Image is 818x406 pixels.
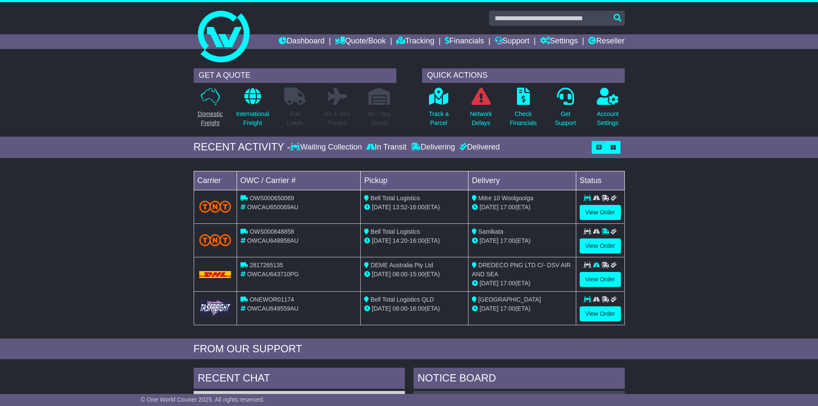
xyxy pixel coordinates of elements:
[194,68,396,83] div: GET A QUOTE
[500,204,515,211] span: 17:00
[194,368,405,391] div: RECENT CHAT
[555,110,576,128] p: Get Support
[284,110,306,128] p: Full Loads
[364,143,409,152] div: In Transit
[392,237,407,244] span: 14:20
[236,110,269,128] p: International Freight
[472,304,572,313] div: (ETA)
[422,68,625,83] div: QUICK ACTIONS
[396,34,434,49] a: Tracking
[335,34,386,49] a: Quote/Book
[249,228,294,235] span: OWS000648858
[194,141,291,153] div: RECENT ACTIVITY -
[576,171,624,190] td: Status
[480,305,499,312] span: [DATE]
[468,171,576,190] td: Delivery
[199,299,231,316] img: GetCarrierServiceLogo
[198,110,222,128] p: Domestic Freight
[410,204,425,211] span: 16:00
[478,296,541,303] span: [GEOGRAPHIC_DATA]
[371,195,420,201] span: Bell Total Logistics
[500,280,515,287] span: 17:00
[510,110,537,128] p: Check Financials
[500,237,515,244] span: 17:00
[472,262,571,278] span: DREDECO PNG LTD C/- DSV AIR AND SEA
[554,87,576,132] a: GetSupport
[364,203,465,212] div: - (ETA)
[325,110,350,128] p: Air & Sea Freight
[368,110,391,128] p: Air / Sea Depot
[247,204,298,211] span: OWCAU650069AU
[372,271,391,278] span: [DATE]
[596,87,619,132] a: AccountSettings
[580,205,621,220] a: View Order
[478,195,533,201] span: Mitre 10 Woolgoolga
[480,204,499,211] span: [DATE]
[371,296,434,303] span: Bell Total Logistics QLD
[247,237,298,244] span: OWCAU648858AU
[495,34,529,49] a: Support
[588,34,624,49] a: Reseller
[469,87,492,132] a: NetworkDelays
[236,87,270,132] a: InternationalFreight
[580,238,621,253] a: View Order
[580,306,621,321] a: View Order
[445,34,484,49] a: Financials
[199,201,231,212] img: TNT_Domestic.png
[392,204,407,211] span: 13:52
[457,143,500,152] div: Delivered
[480,237,499,244] span: [DATE]
[429,110,449,128] p: Track a Parcel
[410,237,425,244] span: 16:00
[197,87,223,132] a: DomesticFreight
[199,271,231,278] img: DHL.png
[409,143,457,152] div: Delivering
[249,195,294,201] span: OWS000650069
[410,271,425,278] span: 15:00
[141,396,265,403] span: © One World Courier 2025. All rights reserved.
[509,87,537,132] a: CheckFinancials
[364,304,465,313] div: - (ETA)
[364,270,465,279] div: - (ETA)
[414,368,625,391] div: NOTICE BOARD
[597,110,619,128] p: Account Settings
[580,272,621,287] a: View Order
[371,262,433,269] span: DEME Australia Pty Ltd
[249,296,294,303] span: ONEWOR01174
[290,143,364,152] div: Waiting Collection
[237,171,361,190] td: OWC / Carrier #
[371,228,420,235] span: Bell Total Logistics
[361,171,468,190] td: Pickup
[500,305,515,312] span: 17:00
[372,237,391,244] span: [DATE]
[540,34,578,49] a: Settings
[472,279,572,288] div: (ETA)
[392,305,407,312] span: 08:00
[364,236,465,245] div: - (ETA)
[480,280,499,287] span: [DATE]
[372,204,391,211] span: [DATE]
[410,305,425,312] span: 16:00
[392,271,407,278] span: 08:00
[194,171,237,190] td: Carrier
[372,305,391,312] span: [DATE]
[247,305,298,312] span: OWCAU649559AU
[478,228,503,235] span: Samikata
[472,203,572,212] div: (ETA)
[472,236,572,245] div: (ETA)
[470,110,492,128] p: Network Delays
[429,87,449,132] a: Track aParcel
[249,262,283,269] span: 2817265135
[199,234,231,246] img: TNT_Domestic.png
[194,343,625,355] div: FROM OUR SUPPORT
[279,34,325,49] a: Dashboard
[247,271,299,278] span: OWCAU643710PG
